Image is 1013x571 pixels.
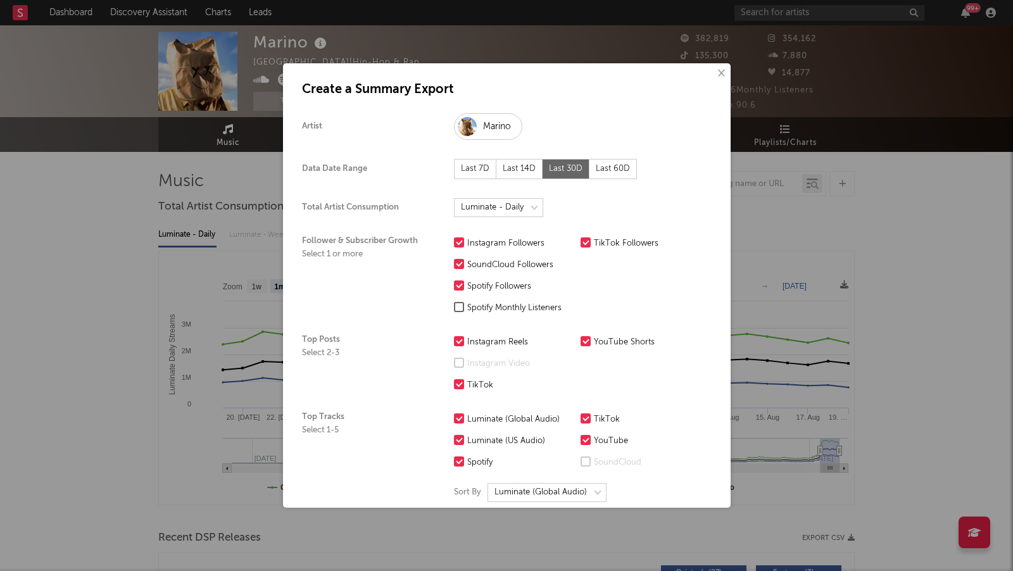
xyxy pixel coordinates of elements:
[714,66,727,80] button: ×
[467,258,574,273] div: SoundCloud Followers
[302,164,429,174] div: Data Date Range
[483,119,511,134] div: Marino
[302,236,429,316] div: Follower & Subscriber Growth
[467,335,574,350] div: Instagram Reels
[467,301,574,316] div: Spotify Monthly Listeners
[594,434,701,449] div: YouTube
[302,82,712,97] h1: Create a Summary Export
[594,455,701,470] div: SoundCloud
[594,335,701,350] div: YouTube Shorts
[467,434,574,449] div: Luminate (US Audio)
[302,249,429,260] div: Select 1 or more
[467,279,574,294] div: Spotify Followers
[496,159,543,179] div: Last 14D
[594,236,701,251] div: TikTok Followers
[594,412,701,427] div: TikTok
[302,412,429,502] div: Top Tracks
[467,356,574,372] div: Instagram Video
[302,425,429,436] div: Select 1-5
[302,203,429,213] div: Total Artist Consumption
[467,236,574,251] div: Instagram Followers
[467,455,574,470] div: Spotify
[454,485,481,500] label: Sort By
[467,412,574,427] div: Luminate (Global Audio)
[302,348,429,358] div: Select 2-3
[302,122,429,132] div: Artist
[302,335,429,393] div: Top Posts
[467,378,574,393] div: TikTok
[589,159,637,179] div: Last 60D
[454,159,496,179] div: Last 7D
[543,159,589,179] div: Last 30D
